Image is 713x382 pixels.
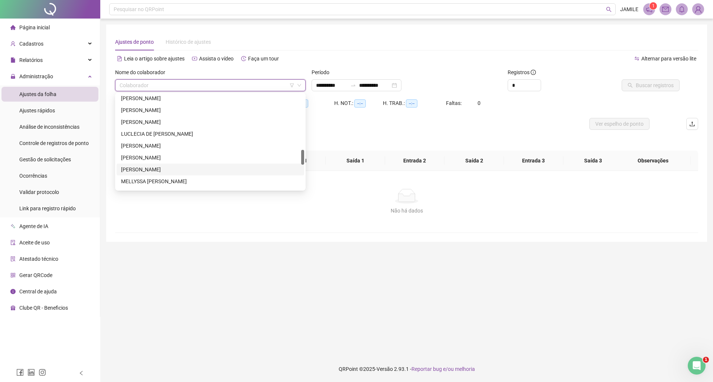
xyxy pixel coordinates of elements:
label: Nome do colaborador [115,68,170,76]
span: Ajustes rápidos [19,108,55,113]
span: Página inicial [19,24,50,30]
span: 1 [652,3,655,9]
span: info-circle [531,70,536,75]
div: [PERSON_NAME] [121,106,300,114]
span: gift [10,305,16,310]
span: user-add [10,41,16,46]
span: Ajustes de ponto [115,39,154,45]
div: LARISSA SILVA VIANA [117,92,304,104]
span: facebook [16,369,24,376]
div: H. NOT.: [334,99,383,108]
span: Versão [377,366,393,372]
span: down [297,83,302,88]
span: Ocorrências [19,173,47,179]
span: upload [689,121,695,127]
span: swap [634,56,639,61]
span: qrcode [10,273,16,278]
span: Link para registro rápido [19,205,76,211]
span: Administração [19,73,53,79]
button: Ver espelho de ponto [589,118,649,130]
span: notification [646,6,652,13]
span: Aceite de uso [19,240,50,246]
div: [PERSON_NAME] [121,165,300,174]
div: [PERSON_NAME] [121,94,300,102]
div: LUCLECIA DE FREITAS BORGES [117,128,304,140]
div: MILENA DE JESUS COSTA [117,187,304,199]
span: lock [10,74,16,79]
span: --:-- [406,99,417,108]
div: MARILTON SILVA PEREIRA [117,164,304,175]
span: search [606,7,612,12]
span: Reportar bug e/ou melhoria [411,366,475,372]
span: file-text [117,56,122,61]
img: 90348 [693,4,704,15]
span: Assista o vídeo [199,56,234,62]
span: audit [10,240,16,245]
span: Clube QR - Beneficios [19,305,68,311]
span: youtube [192,56,197,61]
div: MELLYSSA NATHALLI GONZAGA COSTA [117,175,304,187]
span: home [10,25,16,30]
div: Não há dados [124,207,689,215]
div: [PERSON_NAME] [121,118,300,126]
iframe: Intercom live chat [688,357,706,375]
span: Análise de inconsistências [19,124,79,130]
span: Atestado técnico [19,256,58,262]
span: Controle de registros de ponto [19,140,89,146]
div: LAVINIA CERQUEIRA DOS SANTOS [117,116,304,128]
div: [PERSON_NAME] [121,142,300,150]
th: Observações [615,151,691,171]
span: Relatórios [19,57,43,63]
span: --:-- [354,99,366,108]
span: filter [290,83,294,88]
div: LUCLECIA DE [PERSON_NAME] [121,130,300,138]
span: info-circle [10,289,16,294]
th: Saída 2 [445,151,504,171]
span: Alternar para versão lite [641,56,696,62]
span: Cadastros [19,41,43,47]
span: Registros [508,68,536,76]
span: Faça um tour [248,56,279,62]
span: instagram [39,369,46,376]
div: MARIA DAS GRAÇAS DOS SANTOS [117,140,304,152]
span: bell [678,6,685,13]
span: Ajustes da folha [19,91,56,97]
footer: QRPoint © 2025 - 2.93.1 - [100,356,713,382]
span: file [10,57,16,63]
span: Faltas: [446,100,463,106]
th: Entrada 2 [385,151,445,171]
span: Observações [621,157,685,165]
span: Validar protocolo [19,189,59,195]
span: JAMILE [620,5,638,13]
span: 1 [703,357,709,363]
th: Saída 1 [326,151,385,171]
span: Gerar QRCode [19,272,52,278]
span: Agente de IA [19,223,48,229]
span: Gestão de solicitações [19,157,71,162]
span: swap-right [350,82,356,88]
div: [PERSON_NAME] [121,154,300,162]
span: 0 [478,100,481,106]
div: H. TRAB.: [383,99,446,108]
span: Central de ajuda [19,289,57,294]
span: Leia o artigo sobre ajustes [124,56,185,62]
div: LARISSA SOUZA [117,104,304,116]
span: history [241,56,246,61]
button: Buscar registros [622,79,680,91]
th: Entrada 3 [504,151,563,171]
div: MARIANA AIRES DOS SANTOS [117,152,304,164]
div: MELLYSSA [PERSON_NAME] [121,177,300,185]
span: left [79,371,84,376]
span: solution [10,256,16,261]
div: HE 3: [286,99,334,108]
th: Saída 3 [563,151,623,171]
label: Período [312,68,334,76]
span: linkedin [27,369,35,376]
span: to [350,82,356,88]
span: mail [662,6,669,13]
sup: 1 [649,2,657,10]
span: Histórico de ajustes [166,39,211,45]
